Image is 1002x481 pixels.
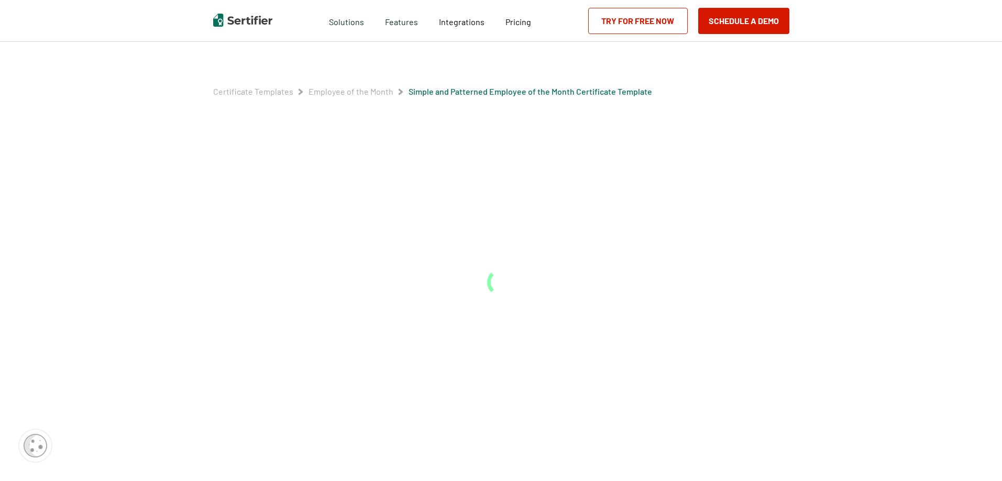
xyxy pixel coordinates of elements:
a: Employee of the Month [309,86,393,96]
img: Cookie Popup Icon [24,434,47,457]
button: Schedule a Demo [698,8,789,34]
span: Simple and Patterned Employee of the Month Certificate Template [409,86,652,97]
a: Simple and Patterned Employee of the Month Certificate Template [409,86,652,96]
a: Integrations [439,14,485,27]
a: Pricing [505,14,531,27]
span: Solutions [329,14,364,27]
span: Certificate Templates [213,86,293,97]
a: Try for Free Now [588,8,688,34]
a: Certificate Templates [213,86,293,96]
span: Employee of the Month [309,86,393,97]
span: Features [385,14,418,27]
span: Pricing [505,17,531,27]
img: Sertifier | Digital Credentialing Platform [213,14,272,27]
span: Integrations [439,17,485,27]
div: Breadcrumb [213,86,652,97]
